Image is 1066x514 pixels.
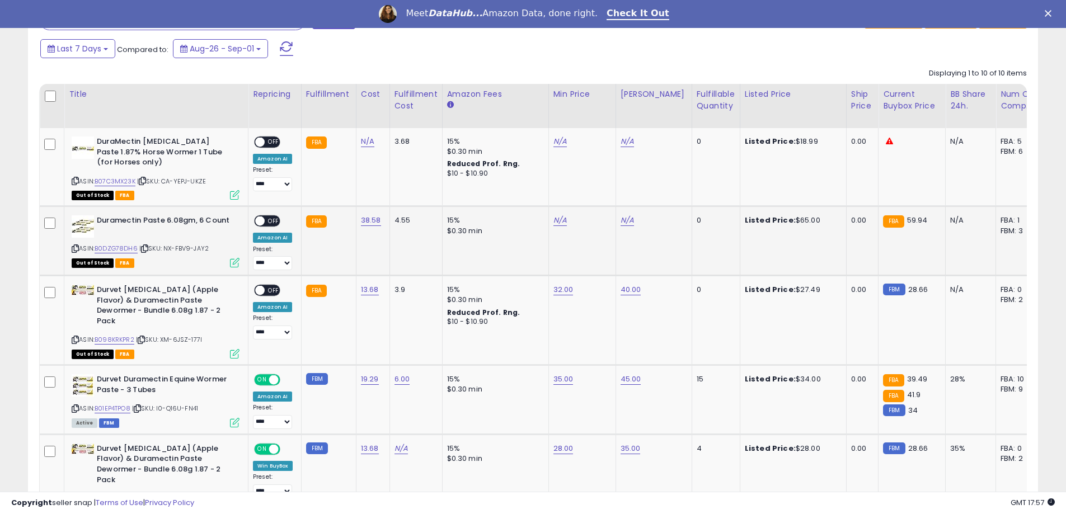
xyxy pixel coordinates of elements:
[253,404,293,429] div: Preset:
[11,497,52,508] strong: Copyright
[447,317,540,327] div: $10 - $10.90
[1001,215,1037,225] div: FBA: 1
[361,374,379,385] a: 19.29
[72,350,114,359] span: All listings that are currently out of stock and unavailable for purchase on Amazon
[95,335,134,345] a: B098KRKPR2
[907,374,928,384] span: 39.49
[395,136,434,147] div: 3.68
[1001,88,1041,112] div: Num of Comp.
[11,498,194,508] div: seller snap | |
[395,88,438,112] div: Fulfillment Cost
[950,136,987,147] div: N/A
[395,443,408,454] a: N/A
[72,136,240,199] div: ASIN:
[907,389,921,400] span: 41.9
[95,244,138,253] a: B0DZG78DH6
[306,136,327,149] small: FBA
[40,39,115,58] button: Last 7 Days
[447,136,540,147] div: 15%
[72,418,97,428] span: All listings currently available for purchase on Amazon
[447,226,540,236] div: $0.30 min
[447,100,454,110] small: Amazon Fees.
[447,454,540,464] div: $0.30 min
[851,374,870,384] div: 0.00
[907,215,928,225] span: 59.94
[447,285,540,295] div: 15%
[1001,444,1037,454] div: FBA: 0
[361,443,379,454] a: 13.68
[1011,497,1055,508] span: 2025-09-9 17:57 GMT
[883,88,941,112] div: Current Buybox Price
[115,258,134,268] span: FBA
[883,215,904,228] small: FBA
[621,374,641,385] a: 45.00
[57,43,101,54] span: Last 7 Days
[697,444,731,454] div: 4
[447,88,544,100] div: Amazon Fees
[95,177,135,186] a: B07C3MX23K
[745,374,838,384] div: $34.00
[306,442,328,454] small: FBM
[697,88,735,112] div: Fulfillable Quantity
[72,215,240,266] div: ASIN:
[745,215,796,225] b: Listed Price:
[72,374,94,397] img: 51CToYa9qhL._SL40_.jpg
[145,497,194,508] a: Privacy Policy
[1001,295,1037,305] div: FBM: 2
[447,159,520,168] b: Reduced Prof. Rng.
[447,308,520,317] b: Reduced Prof. Rng.
[883,404,905,416] small: FBM
[72,285,240,357] div: ASIN:
[96,497,143,508] a: Terms of Use
[883,442,905,454] small: FBM
[553,88,611,100] div: Min Price
[72,444,94,454] img: 41qH7B6gkZS._SL40_.jpg
[361,88,385,100] div: Cost
[1001,374,1037,384] div: FBA: 10
[97,136,233,171] b: DuraMectin [MEDICAL_DATA] Paste 1.87% Horse Wormer 1 Tube (for Horses only)
[621,136,634,147] a: N/A
[253,461,293,471] div: Win BuyBox
[908,405,918,416] span: 34
[908,443,928,454] span: 28.66
[97,285,233,329] b: Durvet [MEDICAL_DATA] (Apple Flavor) & Duramectin Paste Dewormer - Bundle 6.08g 1.87 - 2 Pack
[745,374,796,384] b: Listed Price:
[253,154,292,164] div: Amazon AI
[72,285,94,295] img: 41qH7B6gkZS._SL40_.jpg
[950,444,987,454] div: 35%
[69,88,243,100] div: Title
[395,285,434,295] div: 3.9
[95,404,130,413] a: B01EP4TPO8
[306,88,351,100] div: Fulfillment
[883,284,905,295] small: FBM
[132,404,198,413] span: | SKU: I0-Q16U-FN41
[72,258,114,268] span: All listings that are currently out of stock and unavailable for purchase on Amazon
[908,284,928,295] span: 28.66
[72,374,240,426] div: ASIN:
[697,285,731,295] div: 0
[447,384,540,394] div: $0.30 min
[447,147,540,157] div: $0.30 min
[621,443,641,454] a: 35.00
[851,444,870,454] div: 0.00
[306,215,327,228] small: FBA
[697,136,731,147] div: 0
[255,375,269,385] span: ON
[447,215,540,225] div: 15%
[1001,285,1037,295] div: FBA: 0
[99,418,119,428] span: FBM
[950,88,991,112] div: BB Share 24h.
[745,88,842,100] div: Listed Price
[253,233,292,243] div: Amazon AI
[253,392,292,402] div: Amazon AI
[72,136,94,159] img: 41-ud2wUwUL._SL40_.jpg
[97,215,233,229] b: Duramectin Paste 6.08gm, 6 Count
[447,295,540,305] div: $0.30 min
[190,43,254,54] span: Aug-26 - Sep-01
[553,215,567,226] a: N/A
[406,8,598,19] div: Meet Amazon Data, done right.
[447,444,540,454] div: 15%
[173,39,268,58] button: Aug-26 - Sep-01
[306,285,327,297] small: FBA
[851,285,870,295] div: 0.00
